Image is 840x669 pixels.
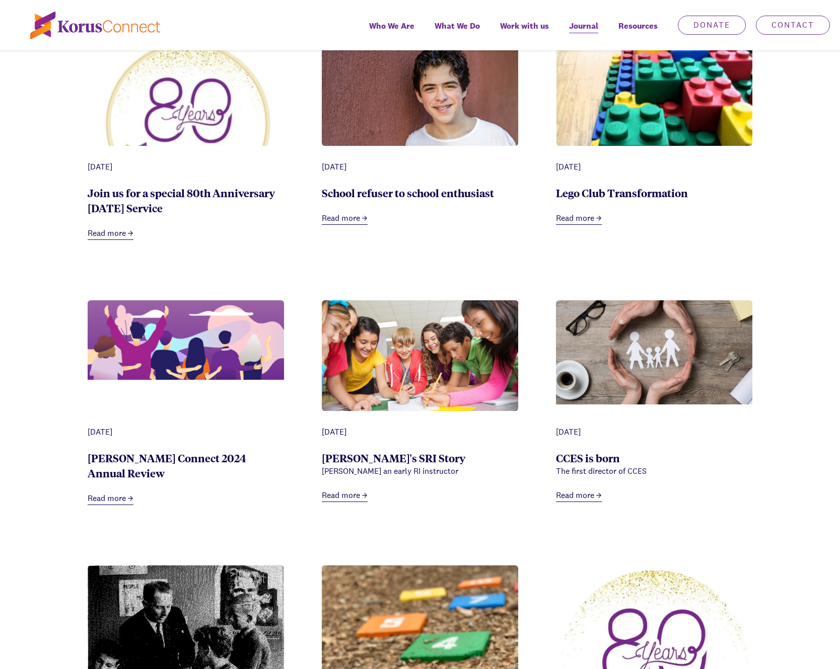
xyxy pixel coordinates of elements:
[322,489,368,502] a: Read more
[88,492,133,505] a: Read more
[490,14,559,50] a: Work with us
[322,36,518,166] img: aIGfMVGsbswqTMpZ_TeenBoywithBraces_shutterstock_303905240.jpg
[556,426,752,438] div: [DATE]
[88,186,275,215] a: Join us for a special 80th Anniversary [DATE] Service
[556,36,752,168] img: aIGMRVGsbswqTMmR_legoimage.png
[88,426,284,438] div: [DATE]
[369,19,414,33] span: Who We Are
[322,300,518,410] img: 4b64830a-e0be-48d4-b1fb-c496ff45a80f_Child%2B7.png
[88,451,246,480] a: [PERSON_NAME] Connect 2024 Annual Review
[556,186,688,200] a: Lego Club Transformation
[556,465,752,477] div: The first director of CCES
[435,19,480,33] span: What We Do
[88,36,284,210] img: aK-6SWGNHVfTOY1R_80thlogowgoldframe.jpg
[556,451,620,465] a: CCES is born
[556,161,752,173] div: [DATE]
[88,300,284,380] img: aC7AnydWJ-7kSa9R_EOFYdonationpagebanner.png
[569,19,598,33] span: Journal
[30,12,160,39] img: korus-connect%2Fc5177985-88d5-491d-9cd7-4a1febad1357_logo.svg
[559,14,608,50] a: Journal
[556,212,602,225] a: Read more
[756,16,830,35] a: Contact
[322,161,518,173] div: [DATE]
[322,451,465,465] a: [PERSON_NAME]'s SRI Story
[88,227,133,240] a: Read more
[608,14,668,50] div: Resources
[359,14,425,50] a: Who We Are
[425,14,490,50] a: What We Do
[322,426,518,438] div: [DATE]
[322,465,518,477] div: [PERSON_NAME] an early RI instructor
[322,212,368,225] a: Read more
[556,300,752,404] img: 1fdc8b3b-5ceb-4b61-ac2a-284827e13973_our%2Bpromise.png
[678,16,746,35] a: Donate
[322,186,494,200] a: School refuser to school enthusiast
[556,489,602,502] a: Read more
[88,161,284,173] div: [DATE]
[500,19,549,33] span: Work with us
